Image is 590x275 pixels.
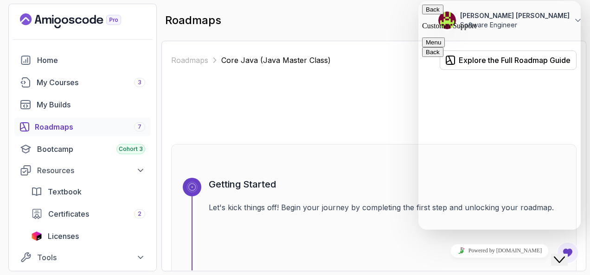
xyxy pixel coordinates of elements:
[35,121,145,132] div: Roadmaps
[14,249,151,266] button: Tools
[14,162,151,179] button: Resources
[209,178,565,191] h3: Getting Started
[37,165,145,176] div: Resources
[221,55,331,66] p: Core Java (Java Master Class)
[37,252,145,263] div: Tools
[20,13,142,28] a: Landing page
[138,123,141,131] span: 7
[14,51,151,69] a: home
[37,144,145,155] div: Bootcamp
[14,118,151,136] a: roadmaps
[26,227,151,245] a: licenses
[48,208,89,219] span: Certificates
[26,182,151,201] a: textbook
[14,73,151,92] a: courses
[31,231,42,241] img: jetbrains icon
[418,240,581,261] iframe: chat widget
[418,1,581,230] iframe: chat widget
[171,55,208,66] a: Roadmaps
[551,238,581,266] iframe: chat widget
[14,95,151,114] a: builds
[165,13,221,28] h2: roadmaps
[119,145,143,153] span: Cohort 3
[48,231,79,242] span: Licenses
[14,140,151,158] a: bootcamp
[138,79,141,86] span: 3
[37,99,145,110] div: My Builds
[138,210,141,218] span: 2
[209,202,565,213] p: Let's kick things off! Begin your journey by completing the first step and unlocking your roadmap.
[37,77,145,88] div: My Courses
[48,186,82,197] span: Textbook
[37,55,145,66] div: Home
[26,205,151,223] a: certificates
